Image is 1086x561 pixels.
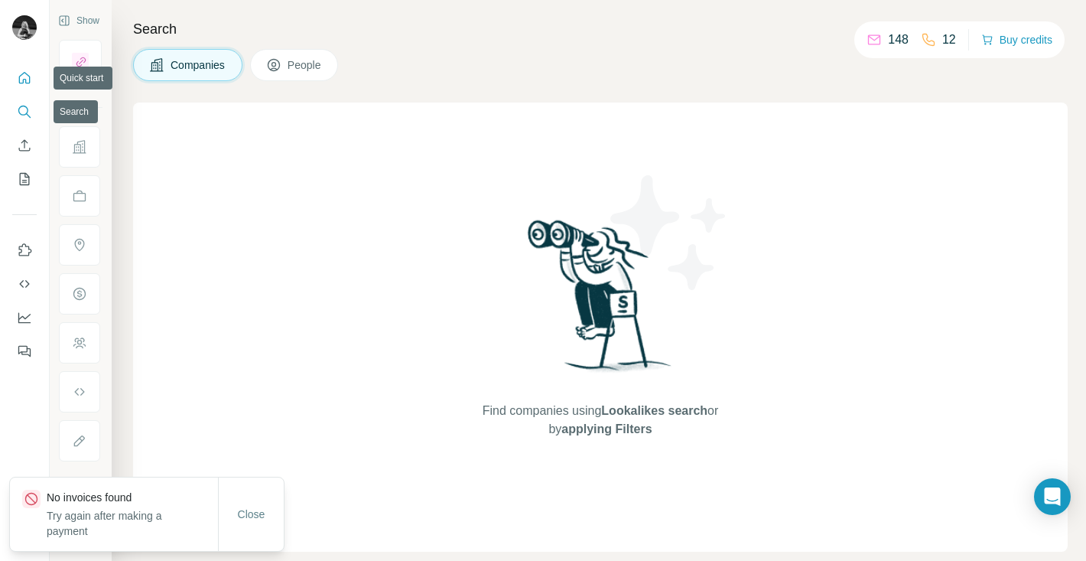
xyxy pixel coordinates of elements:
span: People [288,57,323,73]
button: Buy credits [981,29,1052,51]
button: Search [12,98,37,126]
span: Lookalikes search [601,404,707,417]
button: My lists [12,165,37,193]
p: Try again after making a payment [47,508,218,539]
button: Use Surfe on LinkedIn [12,236,37,264]
span: Find companies using or by [478,402,723,439]
img: Surfe Illustration - Woman searching with binoculars [521,216,680,387]
p: No invoices found [47,490,218,505]
button: Close [227,501,276,528]
img: Surfe Illustration - Stars [600,164,738,302]
button: Show [47,9,110,32]
p: 148 [888,31,909,49]
img: Avatar [12,15,37,40]
span: Companies [171,57,226,73]
button: Dashboard [12,304,37,331]
button: Quick start [12,64,37,92]
p: 12 [942,31,956,49]
span: applying Filters [561,422,652,435]
button: Use Surfe API [12,270,37,298]
span: Close [238,507,265,522]
div: Open Intercom Messenger [1034,478,1071,515]
button: Enrich CSV [12,132,37,159]
button: Feedback [12,338,37,365]
h4: Search [133,18,1068,40]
